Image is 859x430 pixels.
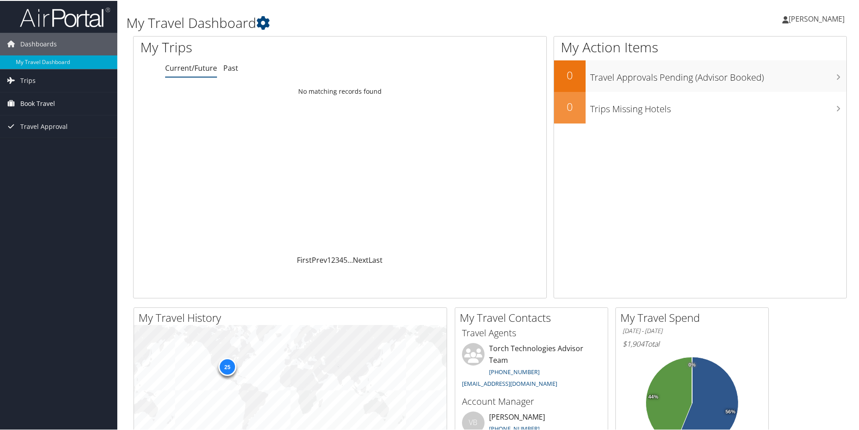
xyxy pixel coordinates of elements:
[554,67,586,82] h2: 0
[789,13,845,23] span: [PERSON_NAME]
[554,91,846,123] a: 0Trips Missing Hotels
[623,338,762,348] h6: Total
[218,357,236,375] div: 25
[623,326,762,334] h6: [DATE] - [DATE]
[460,309,608,325] h2: My Travel Contacts
[140,37,368,56] h1: My Trips
[648,393,658,399] tspan: 44%
[462,394,601,407] h3: Account Manager
[554,37,846,56] h1: My Action Items
[554,98,586,114] h2: 0
[335,254,339,264] a: 3
[134,82,546,99] td: No matching records found
[457,342,605,390] li: Torch Technologies Advisor Team
[297,254,312,264] a: First
[20,91,55,114] span: Book Travel
[590,66,846,83] h3: Travel Approvals Pending (Advisor Booked)
[20,114,68,137] span: Travel Approval
[312,254,327,264] a: Prev
[20,69,36,91] span: Trips
[20,32,57,55] span: Dashboards
[353,254,369,264] a: Next
[331,254,335,264] a: 2
[782,5,854,32] a: [PERSON_NAME]
[369,254,383,264] a: Last
[489,367,540,375] a: [PHONE_NUMBER]
[462,379,557,387] a: [EMAIL_ADDRESS][DOMAIN_NAME]
[462,326,601,339] h3: Travel Agents
[554,59,846,91] a: 0Travel Approvals Pending (Advisor Booked)
[347,254,353,264] span: …
[725,408,735,414] tspan: 56%
[339,254,343,264] a: 4
[139,309,447,325] h2: My Travel History
[165,62,217,72] a: Current/Future
[20,6,110,27] img: airportal-logo.png
[327,254,331,264] a: 1
[343,254,347,264] a: 5
[126,13,611,32] h1: My Travel Dashboard
[590,97,846,114] h3: Trips Missing Hotels
[688,361,696,367] tspan: 0%
[620,309,768,325] h2: My Travel Spend
[623,338,644,348] span: $1,904
[223,62,238,72] a: Past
